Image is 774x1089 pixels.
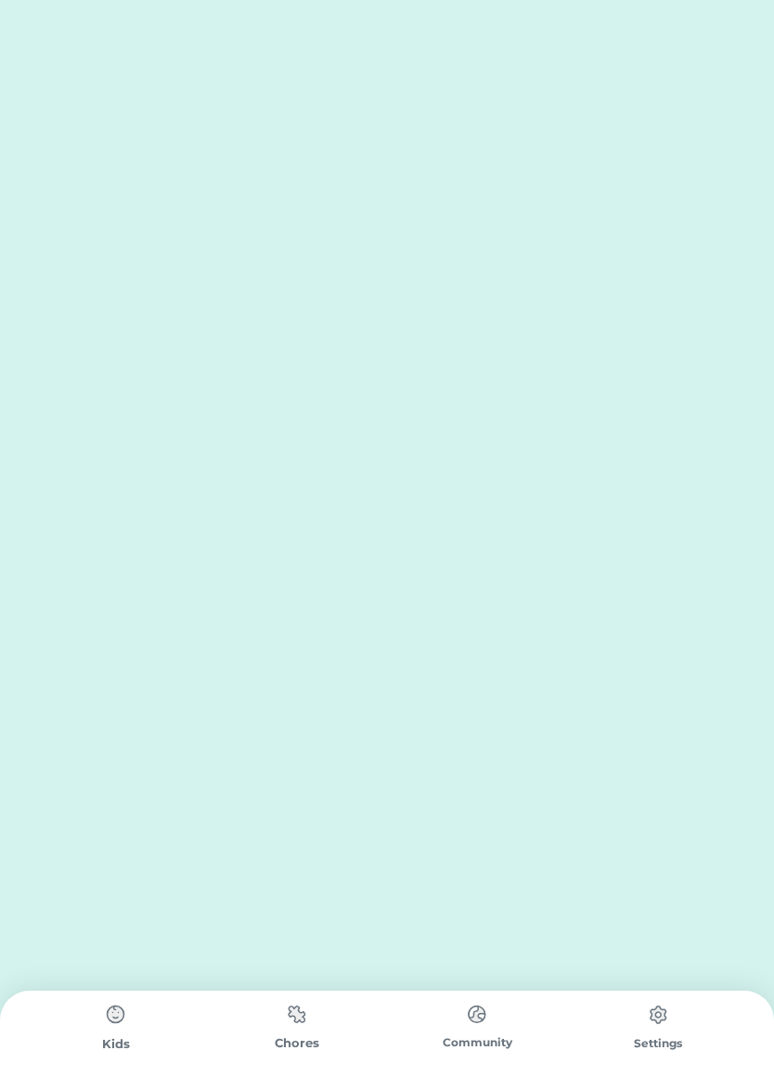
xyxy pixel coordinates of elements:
[278,996,316,1032] img: type%3Dchores%2C%20state%3Ddefault.svg
[387,1034,568,1051] div: Community
[568,1035,749,1052] div: Settings
[458,996,496,1032] img: type%3Dchores%2C%20state%3Ddefault.svg
[207,1034,388,1053] div: Chores
[639,996,677,1033] img: type%3Dchores%2C%20state%3Ddefault.svg
[97,996,135,1033] img: type%3Dchores%2C%20state%3Ddefault.svg
[26,1035,207,1054] div: Kids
